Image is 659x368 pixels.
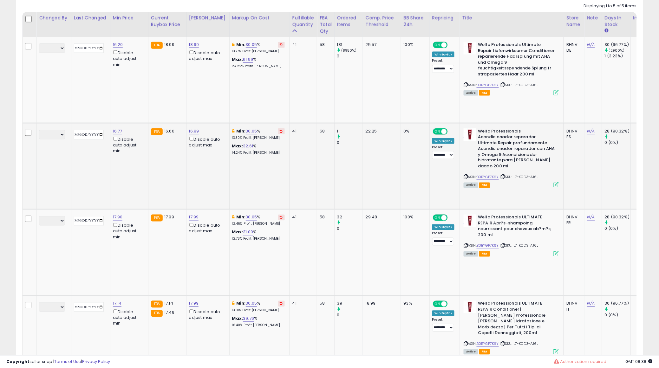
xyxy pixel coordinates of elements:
[113,42,123,48] a: 16.20
[243,316,254,322] a: 39.76
[189,15,227,21] div: [PERSON_NAME]
[232,229,243,235] b: Max:
[404,301,425,307] div: 93%
[246,42,257,48] a: 30.05
[605,226,630,232] div: 0 (0%)
[151,310,163,317] small: FBA
[432,224,455,230] div: Win BuyBox
[584,3,637,9] div: Displaying 1 to 5 of 5 items
[232,215,285,226] div: %
[404,215,425,220] div: 100%
[232,136,285,140] p: 13.30% Profit [PERSON_NAME]
[164,300,173,307] span: 17.14
[434,301,441,307] span: ON
[246,300,257,307] a: 30.05
[189,49,225,61] div: Disable auto adjust max
[478,301,555,338] b: Wella Professionals ULTIMATE REPAIR Conditioner | [PERSON_NAME] Professionale [PERSON_NAME] Idrat...
[479,349,490,355] span: FBA
[366,215,396,220] div: 29.48
[337,140,363,145] div: 0
[500,175,538,180] span: | SKU: L7-KOD3-AJ6J
[479,90,490,96] span: FBA
[447,301,457,307] span: OFF
[232,15,287,21] div: Markup on Cost
[74,15,108,21] div: Last Changed
[478,42,555,79] b: Wella Professionals Ultimate Repair tiefenwirksamer Conditioner reparierende Haarsplung mit AHA u...
[337,215,363,220] div: 32
[404,15,427,28] div: BB Share 24h.
[477,82,499,88] a: B0BYGP7K6Y
[243,56,253,63] a: 61.99
[113,15,146,21] div: Min Price
[464,215,476,227] img: 31kUGlNgDKL._SL40_.jpg
[236,128,246,134] b: Min:
[113,214,123,221] a: 17.90
[605,313,630,318] div: 0 (0%)
[232,151,285,155] p: 14.24% Profit [PERSON_NAME]
[478,215,555,240] b: Wella Professionals ULTIMATE REPAIR Apr?s-shampoing nourrissant pour cheveux ab?m?s, 200 ml
[587,42,595,48] a: N/A
[189,128,199,134] a: 16.99
[232,64,285,68] p: 24.22% Profit [PERSON_NAME]
[366,128,396,134] div: 22.25
[432,138,455,144] div: Win BuyBox
[337,226,363,232] div: 0
[232,301,285,313] div: %
[164,42,174,48] span: 18.99
[605,215,630,220] div: 28 (90.32%)
[232,316,243,322] b: Max:
[164,214,174,220] span: 17.99
[113,49,143,68] div: Disable auto adjust min
[236,300,246,307] b: Min:
[464,128,559,187] div: ASIN:
[232,128,285,140] div: %
[337,42,363,48] div: 181
[447,129,457,134] span: OFF
[232,237,285,241] p: 12.78% Profit [PERSON_NAME]
[292,15,314,28] div: Fulfillable Quantity
[609,48,625,53] small: (2900%)
[292,128,312,134] div: 41
[236,214,246,220] b: Min:
[605,128,630,134] div: 28 (90.32%)
[434,215,441,221] span: ON
[566,42,579,53] div: BHNV DE
[232,57,285,68] div: %
[464,251,478,257] span: All listings currently available for purchase on Amazon
[320,15,332,35] div: FBA Total Qty
[292,301,312,307] div: 41
[39,15,69,21] div: Changed by
[566,128,579,140] div: BHNV ES
[189,42,199,48] a: 18.99
[366,42,396,48] div: 25.57
[320,215,329,220] div: 58
[404,128,425,134] div: 0%
[434,129,441,134] span: ON
[605,42,630,48] div: 30 (96.77%)
[232,222,285,226] p: 12.46% Profit [PERSON_NAME]
[500,82,538,87] span: | SKU: L7-KOD3-AJ6J
[113,300,122,307] a: 17.14
[605,28,609,34] small: Days In Stock.
[462,15,561,21] div: Title
[189,222,225,234] div: Disable auto adjust max
[478,128,555,171] b: Wella Professionals Acondicionador reparador Ultimate Repair profundamente Acondicionador reparad...
[566,215,579,226] div: BHNV FR
[82,358,110,365] a: Privacy Policy
[246,214,257,221] a: 30.05
[432,52,455,57] div: Win BuyBox
[566,301,579,312] div: BHNV IT
[432,59,455,73] div: Preset:
[229,12,290,37] th: The percentage added to the cost of goods (COGS) that forms the calculator for Min & Max prices.
[500,341,538,346] span: | SKU: L7-KOD3-AJ6J
[243,229,253,236] a: 31.00
[432,318,455,332] div: Preset:
[587,128,595,134] a: N/A
[189,136,225,148] div: Disable auto adjust max
[113,222,143,240] div: Disable auto adjust min
[189,300,199,307] a: 17.99
[232,56,243,62] b: Max:
[432,145,455,159] div: Preset:
[243,143,253,149] a: 32.61
[292,215,312,220] div: 41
